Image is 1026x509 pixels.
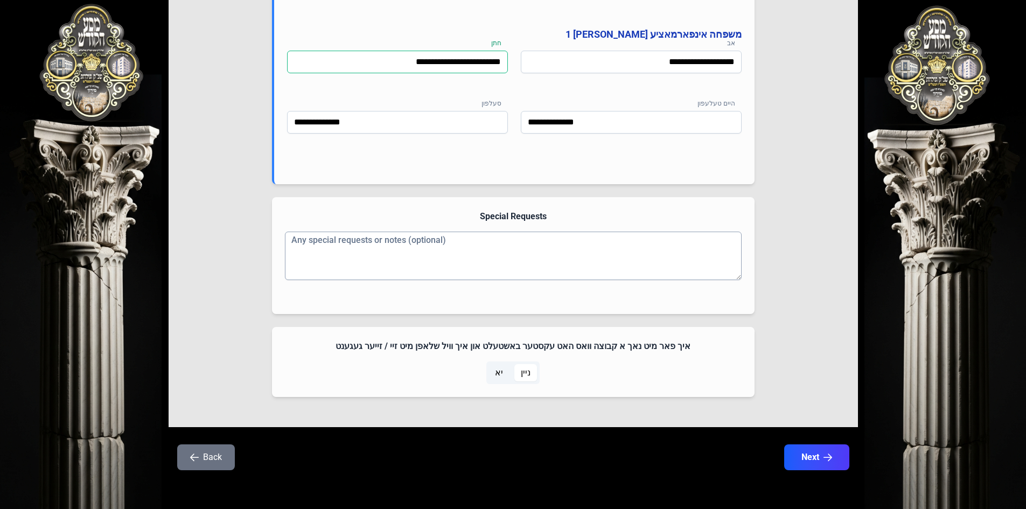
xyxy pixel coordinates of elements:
[285,340,742,353] h4: איך פאר מיט נאך א קבוצה וואס האט עקסטער באשטעלט און איך וויל שלאפן מיט זיי / זייער געגענט
[486,361,512,384] p-togglebutton: יא
[177,444,235,470] button: Back
[521,366,531,379] span: ניין
[512,361,540,384] p-togglebutton: ניין
[495,366,503,379] span: יא
[287,27,742,42] h4: משפחה אינפארמאציע [PERSON_NAME] 1
[784,444,849,470] button: Next
[285,210,742,223] h4: Special Requests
